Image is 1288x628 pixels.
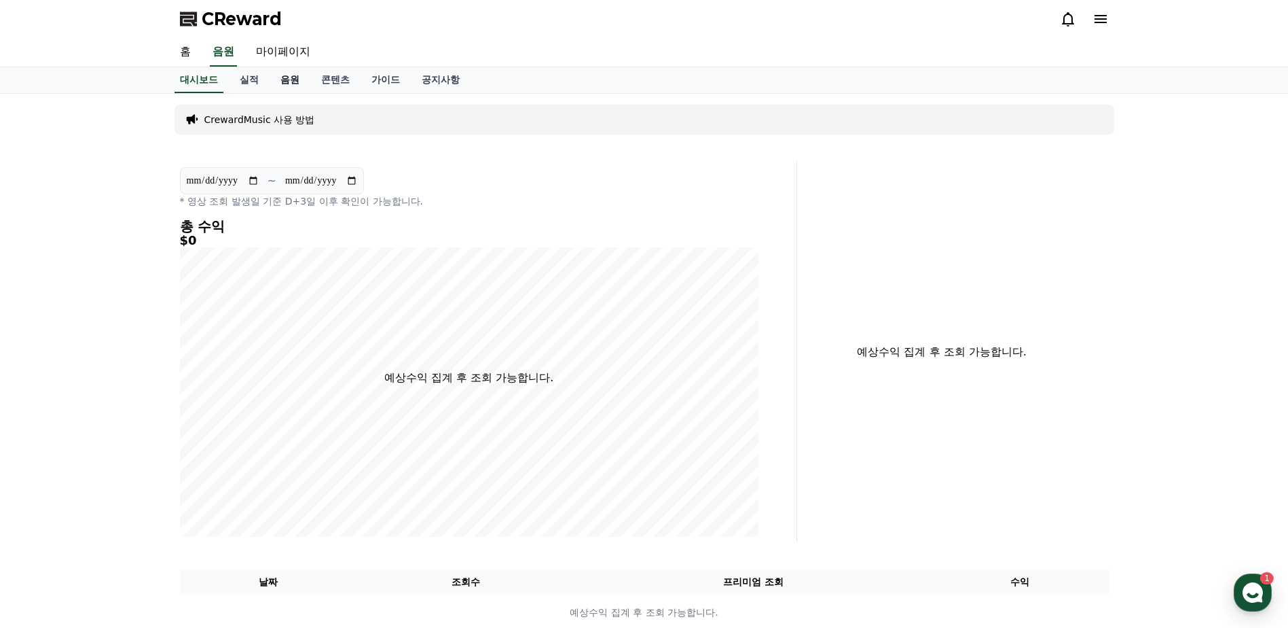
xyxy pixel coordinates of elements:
a: 음원 [210,38,237,67]
th: 프리미엄 조회 [575,570,932,595]
a: 가이드 [361,67,411,93]
a: 콘텐츠 [310,67,361,93]
a: 홈 [4,431,90,465]
p: 예상수익 집계 후 조회 가능합니다. [181,606,1108,620]
span: 대화 [124,452,141,463]
th: 조회수 [356,570,574,595]
th: 수익 [932,570,1109,595]
p: * 영상 조회 발생일 기준 D+3일 이후 확인이 가능합니다. [180,194,758,208]
a: CReward [180,8,282,30]
span: 홈 [43,451,51,462]
a: CrewardMusic 사용 방법 [204,113,315,126]
a: 1대화 [90,431,175,465]
span: 1 [138,430,143,441]
a: 마이페이지 [245,38,321,67]
a: 실적 [229,67,270,93]
p: 예상수익 집계 후 조회 가능합니다. [384,370,553,386]
a: 공지사항 [411,67,471,93]
h5: $0 [180,234,758,247]
h4: 총 수익 [180,219,758,234]
p: ~ [268,173,276,189]
a: 대시보드 [174,67,223,93]
th: 날짜 [180,570,357,595]
a: 홈 [169,38,202,67]
p: 예상수익 집계 후 조회 가능합니다. [808,344,1076,360]
a: 음원 [270,67,310,93]
a: 설정 [175,431,261,465]
span: 설정 [210,451,226,462]
span: CReward [202,8,282,30]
